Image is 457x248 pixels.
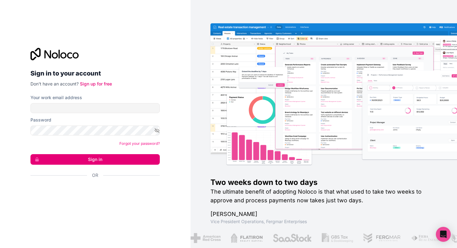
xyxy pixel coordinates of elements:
a: Sign up for free [80,81,112,86]
div: Open Intercom Messenger [436,227,451,242]
img: /assets/gbstax-C-GtDUiK.png [321,233,353,243]
img: /assets/flatiron-C8eUkumj.png [230,233,262,243]
img: /assets/saastock-C6Zbiodz.png [272,233,311,243]
input: Email address [30,103,160,113]
label: Password [30,117,51,123]
h2: The ultimate benefit of adopting Noloco is that what used to take two weeks to approve and proces... [210,187,437,205]
span: Don't have an account? [30,81,79,86]
h2: Sign in to your account [30,68,160,79]
img: /assets/fiera-fwj2N5v4.png [410,233,439,243]
img: /assets/fergmar-CudnrXN5.png [362,233,400,243]
button: Sign in [30,154,160,165]
input: Password [30,126,160,135]
h1: [PERSON_NAME] [210,210,437,218]
h1: Vice President Operations , Fergmar Enterprises [210,218,437,225]
img: /assets/american-red-cross-BAupjrZR.png [190,233,220,243]
a: Forgot your password? [119,141,160,146]
span: Or [92,172,98,178]
label: Your work email address [30,94,82,101]
iframe: Sign in with Google Button [27,185,158,199]
h1: Two weeks down to two days [210,177,437,187]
